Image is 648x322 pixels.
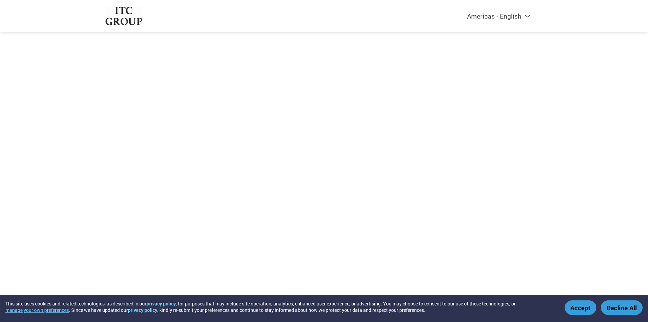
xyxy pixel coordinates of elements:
[5,300,555,313] div: This site uses cookies and related technologies, as described in our , for purposes that may incl...
[565,300,596,315] button: Accept
[5,307,69,313] button: manage your own preferences
[128,307,157,313] a: privacy policy
[105,7,143,25] img: ITC Group
[146,300,176,307] a: privacy policy
[601,300,643,315] button: Decline All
